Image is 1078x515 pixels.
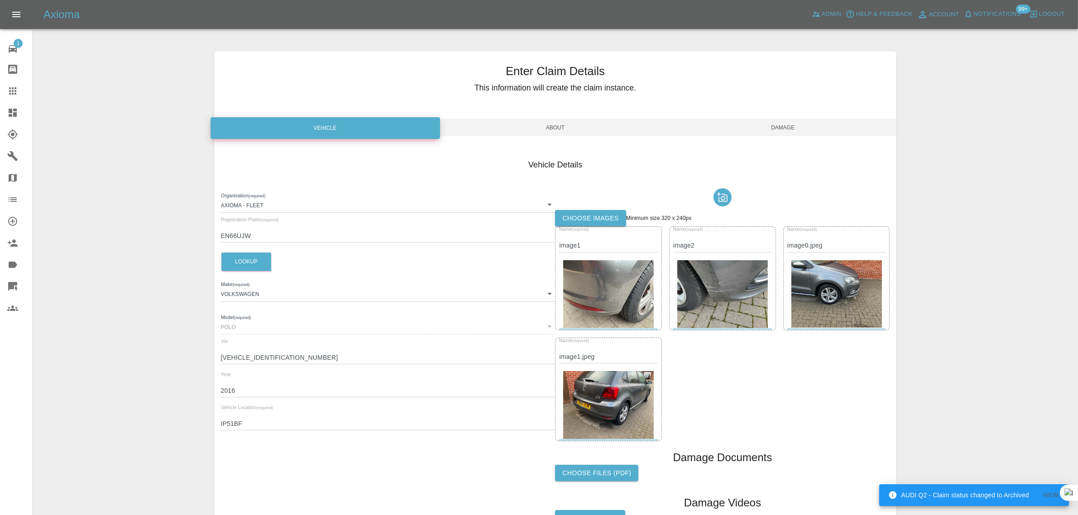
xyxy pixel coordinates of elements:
button: Logout [1027,7,1067,21]
small: (required) [572,228,589,232]
div: Axioma - Fleet [221,196,556,213]
button: View [1036,488,1065,502]
small: (required) [572,339,589,343]
label: Make [221,281,249,288]
div: AUDI Q2 - Claim status changed to Archived [888,487,1029,503]
small: (required) [686,228,703,232]
span: Logout [1039,9,1065,19]
span: Admin [822,9,842,19]
button: Lookup [221,253,271,271]
span: 99+ [1016,5,1030,14]
h1: Damage Documents [673,450,772,465]
small: (required) [262,218,278,222]
small: (required) [248,194,265,198]
span: Notifications [974,9,1021,19]
span: About [441,119,669,136]
span: Account [929,10,959,20]
span: Minimum size 320 x 240px [626,215,692,221]
span: Year [221,372,231,377]
span: Vin [221,339,228,344]
div: Vehicle [211,117,440,139]
span: Help & Feedback [856,9,912,19]
label: Choose images [555,210,626,227]
div: VOLKSWAGEN [221,285,556,301]
span: Name [673,227,703,232]
div: POLO [221,318,556,334]
h5: Axioma [43,7,80,22]
span: Name [559,338,589,343]
label: Choose files (pdf) [555,465,638,482]
span: Damage [669,119,897,136]
button: Notifications [962,7,1023,21]
span: Registration Plates [221,217,278,222]
span: Vehicle Location [221,405,273,410]
span: Name [787,227,817,232]
a: Account [915,7,962,22]
small: (required) [256,406,273,410]
h3: Enter Claim Details [214,62,897,80]
a: Admin [810,7,844,21]
h4: Vehicle Details [221,159,890,171]
small: (required) [234,315,251,319]
label: Organisation [221,192,265,199]
span: 1 [14,39,23,48]
h5: This information will create the claim instance. [214,82,897,94]
small: (required) [800,228,817,232]
small: (required) [233,283,249,287]
label: Model [221,314,251,321]
button: Open drawer [5,4,27,25]
button: Help & Feedback [843,7,915,21]
h1: Damage Videos [684,496,761,510]
span: Name [559,227,589,232]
